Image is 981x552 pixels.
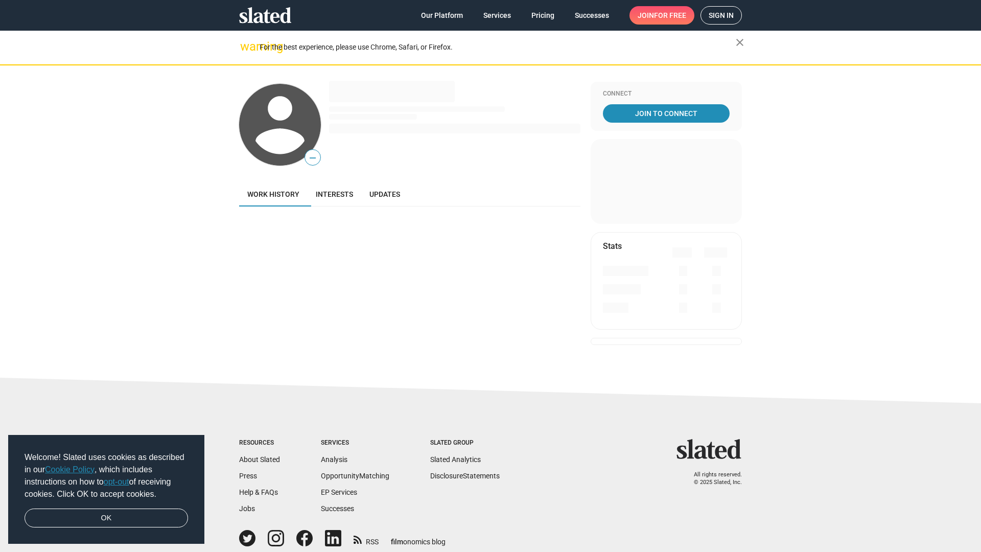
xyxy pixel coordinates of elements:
[239,439,280,447] div: Resources
[321,488,357,496] a: EP Services
[603,90,730,98] div: Connect
[709,7,734,24] span: Sign in
[25,509,188,528] a: dismiss cookie message
[354,531,379,547] a: RSS
[308,182,361,206] a: Interests
[260,40,736,54] div: For the best experience, please use Chrome, Safari, or Firefox.
[391,529,446,547] a: filmonomics blog
[605,104,728,123] span: Join To Connect
[603,241,622,251] mat-card-title: Stats
[629,6,694,25] a: Joinfor free
[734,36,746,49] mat-icon: close
[45,465,95,474] a: Cookie Policy
[8,435,204,544] div: cookieconsent
[391,538,403,546] span: film
[239,182,308,206] a: Work history
[430,472,500,480] a: DisclosureStatements
[369,190,400,198] span: Updates
[654,6,686,25] span: for free
[531,6,554,25] span: Pricing
[321,504,354,513] a: Successes
[413,6,471,25] a: Our Platform
[239,472,257,480] a: Press
[321,455,347,464] a: Analysis
[104,477,129,486] a: opt-out
[575,6,609,25] span: Successes
[247,190,299,198] span: Work history
[700,6,742,25] a: Sign in
[239,488,278,496] a: Help & FAQs
[421,6,463,25] span: Our Platform
[361,182,408,206] a: Updates
[638,6,686,25] span: Join
[475,6,519,25] a: Services
[321,472,389,480] a: OpportunityMatching
[483,6,511,25] span: Services
[603,104,730,123] a: Join To Connect
[430,455,481,464] a: Slated Analytics
[305,151,320,165] span: —
[240,40,252,53] mat-icon: warning
[567,6,617,25] a: Successes
[523,6,563,25] a: Pricing
[25,451,188,500] span: Welcome! Slated uses cookies as described in our , which includes instructions on how to of recei...
[683,471,742,486] p: All rights reserved. © 2025 Slated, Inc.
[239,504,255,513] a: Jobs
[430,439,500,447] div: Slated Group
[316,190,353,198] span: Interests
[321,439,389,447] div: Services
[239,455,280,464] a: About Slated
